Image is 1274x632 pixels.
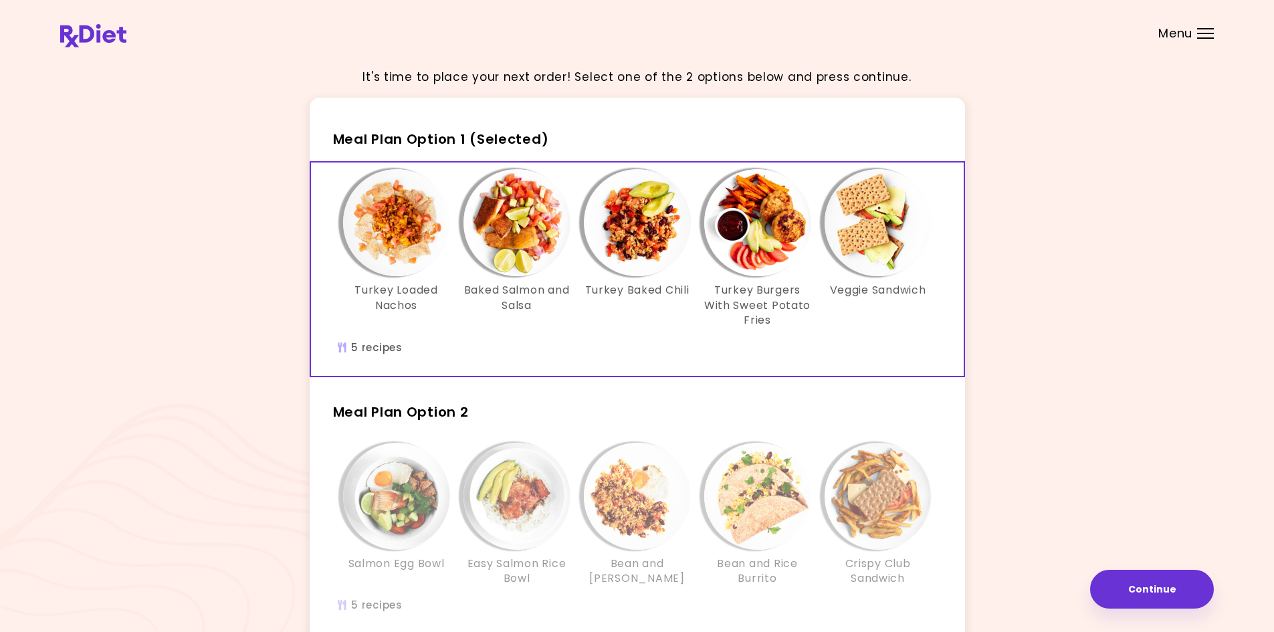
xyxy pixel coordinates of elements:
[60,24,126,47] img: RxDiet
[577,443,698,587] div: Info - Bean and Tomato Quinoa - Meal Plan Option 2
[577,169,698,328] div: Info - Turkey Baked Chili - Meal Plan Option 1 (Selected)
[348,556,445,571] h3: Salmon Egg Bowl
[343,283,450,313] h3: Turkey Loaded Nachos
[463,556,570,587] h3: Easy Salmon Rice Bowl
[457,443,577,587] div: Info - Easy Salmon Rice Bowl - Meal Plan Option 2
[333,130,549,148] span: Meal Plan Option 1 (Selected)
[818,443,938,587] div: Info - Crispy Club Sandwich - Meal Plan Option 2
[818,169,938,328] div: Info - Veggie Sandwich - Meal Plan Option 1 (Selected)
[457,169,577,328] div: Info - Baked Salmon and Salsa - Meal Plan Option 1 (Selected)
[698,169,818,328] div: Info - Turkey Burgers With Sweet Potato Fries - Meal Plan Option 1 (Selected)
[704,283,811,328] h3: Turkey Burgers With Sweet Potato Fries
[585,283,689,298] h3: Turkey Baked Chili
[704,556,811,587] h3: Bean and Rice Burrito
[336,443,457,587] div: Info - Salmon Egg Bowl - Meal Plan Option 2
[698,443,818,587] div: Info - Bean and Rice Burrito - Meal Plan Option 2
[1158,27,1192,39] span: Menu
[333,403,469,421] span: Meal Plan Option 2
[825,556,932,587] h3: Crispy Club Sandwich
[1090,570,1214,609] button: Continue
[336,169,457,328] div: Info - Turkey Loaded Nachos - Meal Plan Option 1 (Selected)
[463,283,570,313] h3: Baked Salmon and Salsa
[362,68,911,86] p: It's time to place your next order! Select one of the 2 options below and press continue.
[584,556,691,587] h3: Bean and [PERSON_NAME]
[830,283,926,298] h3: Veggie Sandwich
